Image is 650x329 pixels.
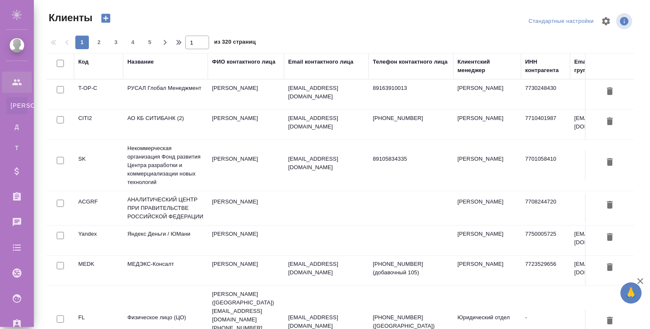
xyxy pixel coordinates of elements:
div: Email контактного лица [288,58,353,66]
td: 7730248430 [521,80,570,109]
td: [PERSON_NAME] [208,226,284,255]
span: 5 [143,38,157,47]
td: [PERSON_NAME] [453,226,521,255]
span: Настроить таблицу [596,11,616,31]
td: MEDK [74,256,123,285]
td: [PERSON_NAME] [208,193,284,223]
button: 5 [143,36,157,49]
div: ФИО контактного лица [212,58,275,66]
td: АО КБ СИТИБАНК (2) [123,110,208,139]
div: ИНН контрагента [525,58,566,75]
td: [PERSON_NAME] [208,110,284,139]
td: [PERSON_NAME] [208,80,284,109]
td: CITI2 [74,110,123,139]
span: Д [11,123,23,131]
td: SK [74,151,123,180]
td: [EMAIL_ADDRESS][DOMAIN_NAME] [570,110,646,139]
div: Название [127,58,154,66]
td: ACGRF [74,193,123,223]
td: [PERSON_NAME] [453,151,521,180]
p: 89105834335 [373,155,449,163]
td: [PERSON_NAME] [453,110,521,139]
td: 7750005725 [521,226,570,255]
span: Клиенты [47,11,92,25]
span: 🙏 [624,284,638,302]
p: [PHONE_NUMBER] (добавочный 105) [373,260,449,277]
p: 89163910013 [373,84,449,92]
div: Email клиентской группы [574,58,642,75]
td: 7701058410 [521,151,570,180]
p: [PHONE_NUMBER] [373,114,449,123]
p: [EMAIL_ADDRESS][DOMAIN_NAME] [288,114,364,131]
td: [PERSON_NAME] [453,80,521,109]
span: из 320 страниц [214,37,256,49]
span: Т [11,144,23,152]
td: Yandex [74,226,123,255]
p: [EMAIL_ADDRESS][DOMAIN_NAME] [288,260,364,277]
button: Удалить [603,198,617,213]
span: 4 [126,38,140,47]
div: split button [526,15,596,28]
td: РУСАЛ Глобал Менеджмент [123,80,208,109]
td: [EMAIL_ADDRESS][DOMAIN_NAME] [570,256,646,285]
td: [PERSON_NAME] [208,256,284,285]
span: 2 [92,38,106,47]
td: АНАЛИТИЧЕСКИЙ ЦЕНТР ПРИ ПРАВИТЕЛЬСТВЕ РОССИЙСКОЙ ФЕДЕРАЦИИ [123,191,208,225]
p: [EMAIL_ADDRESS][DOMAIN_NAME] [288,84,364,101]
button: Удалить [603,230,617,245]
td: Яндекс Деньги / ЮМани [123,226,208,255]
span: 3 [109,38,123,47]
td: МЕДЭКС-Консалт [123,256,208,285]
td: T-OP-C [74,80,123,109]
span: Посмотреть информацию [616,13,634,29]
td: [PERSON_NAME] [453,193,521,223]
button: Удалить [603,114,617,130]
button: Создать [96,11,116,25]
div: Код [78,58,88,66]
p: [EMAIL_ADDRESS][DOMAIN_NAME] [288,155,364,172]
div: Клиентский менеджер [457,58,517,75]
td: [PERSON_NAME] [208,151,284,180]
button: 2 [92,36,106,49]
div: Телефон контактного лица [373,58,448,66]
a: Т [6,139,28,156]
button: Удалить [603,313,617,329]
button: 🙏 [620,282,642,304]
span: [PERSON_NAME] [11,101,23,110]
button: Удалить [603,155,617,170]
td: 7723529656 [521,256,570,285]
a: [PERSON_NAME] [6,97,28,114]
button: 3 [109,36,123,49]
td: 7708244720 [521,193,570,223]
button: Удалить [603,260,617,276]
td: [EMAIL_ADDRESS][DOMAIN_NAME] [570,226,646,255]
td: 7710401987 [521,110,570,139]
a: Д [6,118,28,135]
button: Удалить [603,84,617,100]
button: 4 [126,36,140,49]
td: Некоммерческая организация Фонд развития Центра разработки и коммерциализации новых технологий [123,140,208,191]
td: [PERSON_NAME] [453,256,521,285]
